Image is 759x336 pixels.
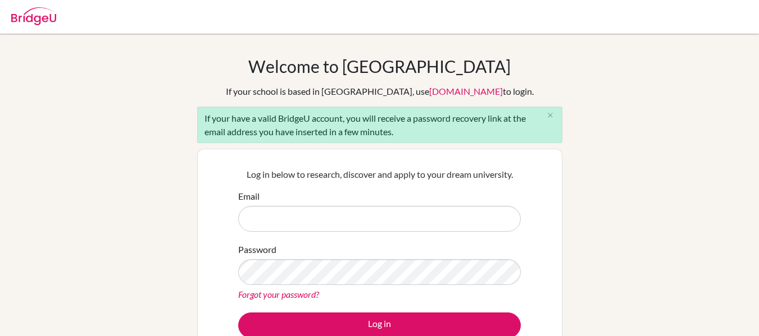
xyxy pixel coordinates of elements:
[238,190,260,203] label: Email
[197,107,562,143] div: If your have a valid BridgeU account, you will receive a password recovery link at the email addr...
[226,85,534,98] div: If your school is based in [GEOGRAPHIC_DATA], use to login.
[238,289,319,300] a: Forgot your password?
[238,243,276,256] label: Password
[546,111,555,119] i: close
[429,86,503,96] a: [DOMAIN_NAME]
[238,168,521,181] p: Log in below to research, discover and apply to your dream university.
[539,107,562,124] button: Close
[11,7,56,25] img: Bridge-U
[248,56,511,76] h1: Welcome to [GEOGRAPHIC_DATA]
